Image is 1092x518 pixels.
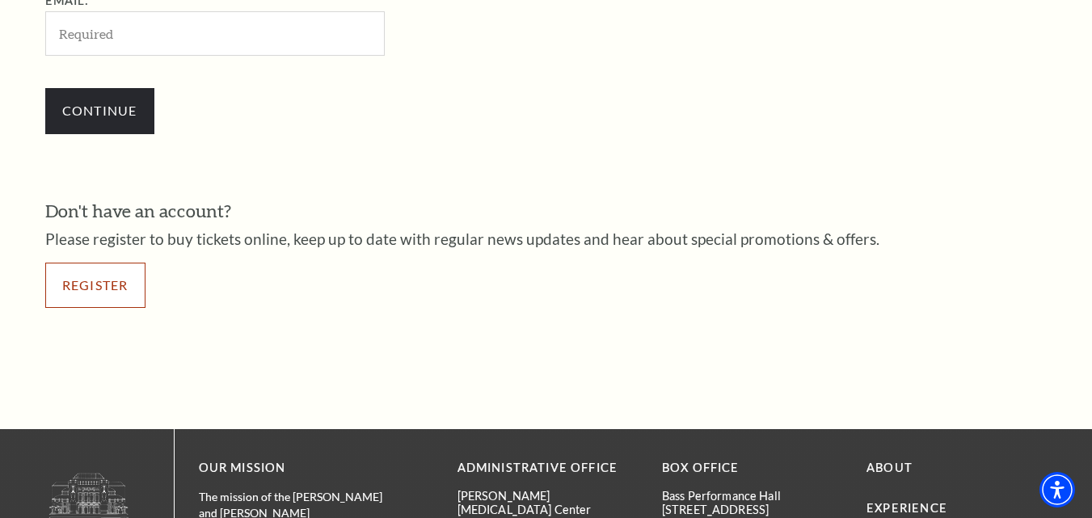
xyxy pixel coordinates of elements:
a: Register [45,263,145,308]
p: BOX OFFICE [662,458,842,478]
input: Required [45,11,385,56]
a: About [866,461,913,474]
p: [STREET_ADDRESS] [662,503,842,516]
a: Experience [866,501,947,515]
h3: Don't have an account? [45,199,1048,224]
p: Administrative Office [457,458,638,478]
p: Bass Performance Hall [662,489,842,503]
p: [PERSON_NAME][MEDICAL_DATA] Center [457,489,638,517]
p: OUR MISSION [199,458,401,478]
p: Please register to buy tickets online, keep up to date with regular news updates and hear about s... [45,231,1048,246]
input: Submit button [45,88,154,133]
div: Accessibility Menu [1039,472,1075,507]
